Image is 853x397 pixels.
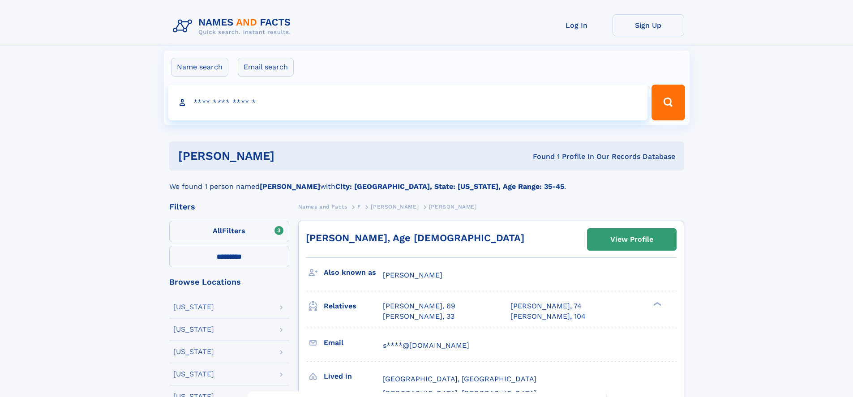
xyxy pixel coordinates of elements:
[652,85,685,120] button: Search Button
[357,201,361,212] a: F
[357,204,361,210] span: F
[587,229,676,250] a: View Profile
[383,375,536,383] span: [GEOGRAPHIC_DATA], [GEOGRAPHIC_DATA]
[324,335,383,350] h3: Email
[510,301,582,311] a: [PERSON_NAME], 74
[173,348,214,355] div: [US_STATE]
[173,303,214,311] div: [US_STATE]
[173,326,214,333] div: [US_STATE]
[403,152,675,162] div: Found 1 Profile In Our Records Database
[651,301,662,307] div: ❯
[213,226,222,235] span: All
[383,301,455,311] a: [PERSON_NAME], 69
[324,299,383,314] h3: Relatives
[169,14,298,38] img: Logo Names and Facts
[306,232,524,243] a: [PERSON_NAME], Age [DEMOGRAPHIC_DATA]
[335,182,564,191] b: City: [GEOGRAPHIC_DATA], State: [US_STATE], Age Range: 35-45
[168,85,648,120] input: search input
[178,150,404,162] h1: [PERSON_NAME]
[324,369,383,384] h3: Lived in
[610,229,653,250] div: View Profile
[238,58,294,77] label: Email search
[260,182,320,191] b: [PERSON_NAME]
[324,265,383,280] h3: Also known as
[169,203,289,211] div: Filters
[371,204,419,210] span: [PERSON_NAME]
[169,171,684,192] div: We found 1 person named with .
[169,221,289,242] label: Filters
[173,371,214,378] div: [US_STATE]
[429,204,477,210] span: [PERSON_NAME]
[510,312,586,321] a: [PERSON_NAME], 104
[169,278,289,286] div: Browse Locations
[383,312,454,321] a: [PERSON_NAME], 33
[383,271,442,279] span: [PERSON_NAME]
[613,14,684,36] a: Sign Up
[541,14,613,36] a: Log In
[171,58,228,77] label: Name search
[298,201,347,212] a: Names and Facts
[371,201,419,212] a: [PERSON_NAME]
